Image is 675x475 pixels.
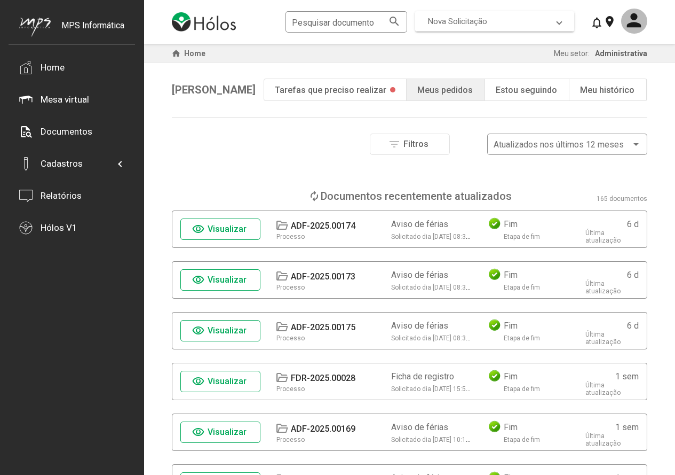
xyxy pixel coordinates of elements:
div: Documentos recentemente atualizados [321,190,512,203]
div: Estou seguindo [496,85,557,95]
mat-expansion-panel-header: Nova Solicitação [415,11,574,32]
span: [PERSON_NAME] [172,83,256,96]
div: Documentos [41,126,92,137]
mat-icon: filter_list [388,138,401,151]
button: Visualizar [180,422,260,443]
div: Etapa de fim [504,284,540,291]
button: Filtros [370,134,450,155]
div: Fim [504,371,518,381]
div: MPS Informática [61,20,124,47]
div: Ficha de registro [391,371,454,381]
mat-icon: visibility [192,223,205,236]
mat-icon: search [388,14,401,27]
div: Tarefas que preciso realizar [275,85,386,95]
span: Visualizar [208,376,247,386]
div: 1 sem [615,371,639,381]
div: Processo [276,284,305,291]
div: ADF-2025.00175 [291,322,355,332]
div: Processo [276,334,305,342]
div: Cadastros [41,158,83,169]
div: Fim [504,321,518,331]
mat-icon: visibility [192,426,205,439]
div: Etapa de fim [504,334,540,342]
mat-expansion-panel-header: Cadastros [19,147,124,180]
mat-icon: folder_open [275,422,288,435]
div: Processo [276,233,305,240]
div: FDR-2025.00028 [291,373,355,383]
div: Meu histórico [580,85,634,95]
button: Visualizar [180,219,260,240]
span: Home [184,49,205,58]
div: Meus pedidos [417,85,473,95]
div: 165 documentos [597,195,647,203]
div: Última atualização [585,381,639,396]
div: 6 d [627,270,639,280]
div: ADF-2025.00173 [291,271,355,282]
div: ADF-2025.00169 [291,424,355,434]
div: Home [41,62,65,73]
div: Última atualização [585,331,639,346]
button: Visualizar [180,371,260,392]
div: Etapa de fim [504,233,540,240]
button: Visualizar [180,269,260,291]
div: Aviso de férias [391,270,448,280]
div: Processo [276,385,305,393]
div: ADF-2025.00174 [291,221,355,231]
div: Etapa de fim [504,436,540,443]
span: Visualizar [208,427,247,437]
button: Visualizar [180,320,260,341]
span: Visualizar [208,275,247,285]
span: Meu setor: [554,49,590,58]
mat-icon: visibility [192,274,205,286]
div: Mesa virtual [41,94,89,105]
div: 6 d [627,321,639,331]
span: Visualizar [208,325,247,336]
span: Nova Solicitação [428,17,487,26]
span: Administrativa [595,49,647,58]
mat-icon: location_on [603,15,616,28]
span: Filtros [403,139,428,149]
div: Aviso de férias [391,219,448,229]
span: Visualizar [208,224,247,234]
img: mps-image-cropped.png [19,17,51,37]
div: Processo [276,436,305,443]
mat-icon: folder_open [275,270,288,283]
img: logo-holos.png [172,12,236,32]
div: Última atualização [585,280,639,295]
div: Relatórios [41,190,82,201]
mat-icon: visibility [192,375,205,388]
mat-icon: home [170,47,182,60]
mat-icon: folder_open [275,321,288,333]
mat-icon: folder_open [275,371,288,384]
div: Aviso de férias [391,422,448,432]
mat-icon: visibility [192,324,205,337]
div: Fim [504,219,518,229]
mat-icon: loop [308,190,321,203]
div: Hólos V1 [41,222,77,233]
mat-icon: folder_open [275,219,288,232]
div: Fim [504,270,518,280]
div: Última atualização [585,229,639,244]
div: Última atualização [585,432,639,447]
div: Fim [504,422,518,432]
div: Aviso de férias [391,321,448,331]
div: Etapa de fim [504,385,540,393]
span: Atualizados nos últimos 12 meses [494,139,624,150]
div: 1 sem [615,422,639,432]
div: 6 d [627,219,639,229]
